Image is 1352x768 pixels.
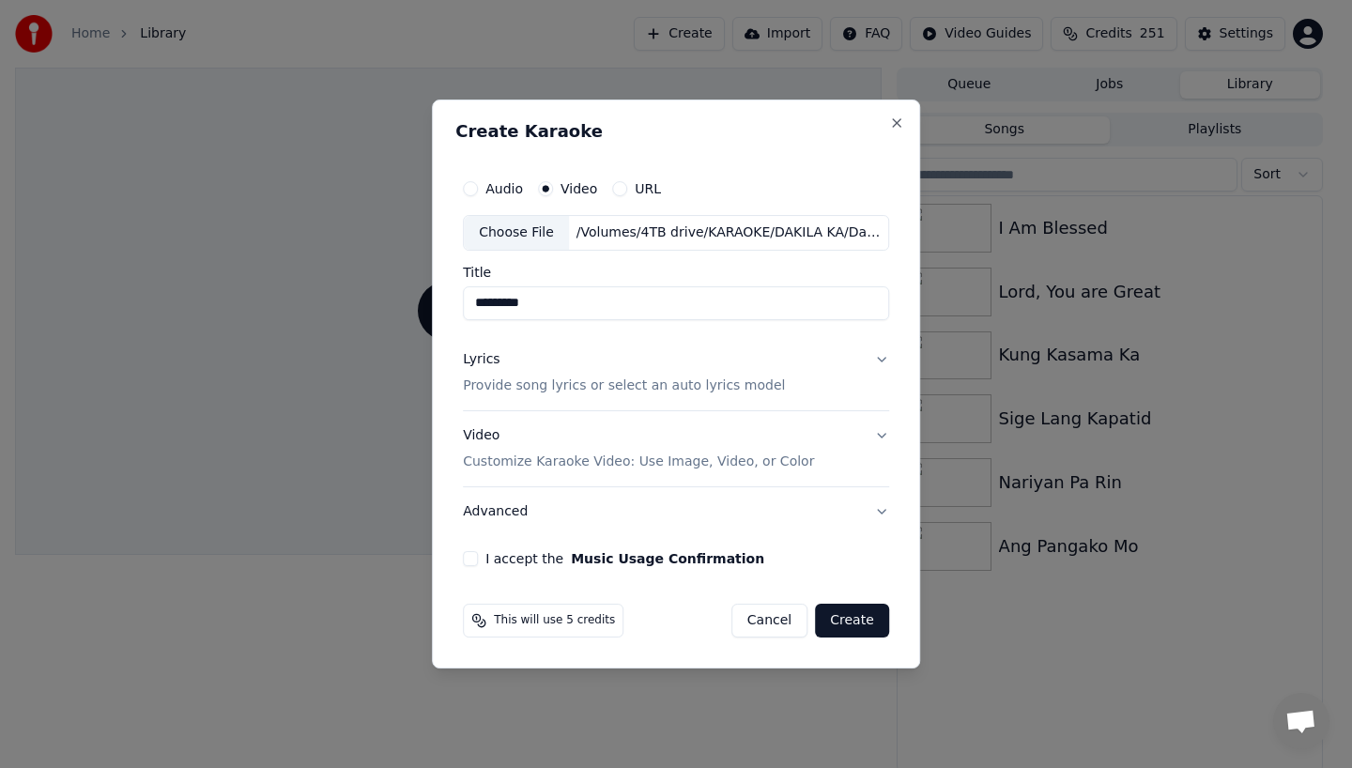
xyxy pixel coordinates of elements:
div: /Volumes/4TB drive/KARAOKE/DAKILA KA/Dakila Ka, Solo Version (Solemn).mp4 [569,223,888,242]
label: I accept the [485,552,764,565]
button: Cancel [731,604,807,637]
label: Video [561,182,597,195]
div: Choose File [464,216,569,250]
label: URL [635,182,661,195]
button: Advanced [463,487,889,536]
button: VideoCustomize Karaoke Video: Use Image, Video, or Color [463,411,889,486]
div: Lyrics [463,350,499,369]
label: Audio [485,182,523,195]
button: I accept the [571,552,764,565]
h2: Create Karaoke [455,123,897,140]
label: Title [463,266,889,279]
p: Customize Karaoke Video: Use Image, Video, or Color [463,453,814,471]
p: Provide song lyrics or select an auto lyrics model [463,376,785,395]
button: Create [815,604,889,637]
button: LyricsProvide song lyrics or select an auto lyrics model [463,335,889,410]
span: This will use 5 credits [494,613,615,628]
div: Video [463,426,814,471]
